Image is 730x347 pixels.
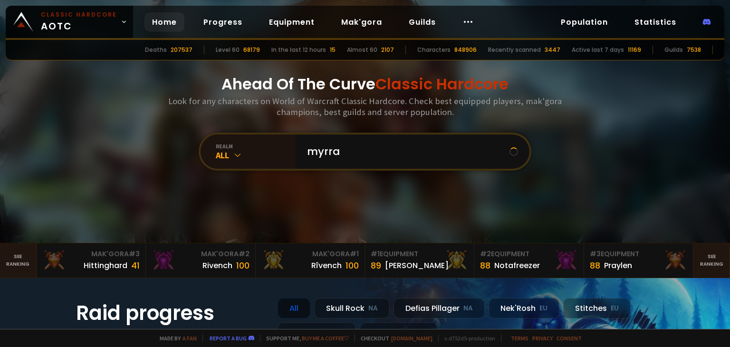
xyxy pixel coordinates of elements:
h1: Ahead Of The Curve [221,73,509,96]
span: AOTC [41,10,117,33]
div: Mak'Gora [261,249,359,259]
a: Classic HardcoreAOTC [6,6,133,38]
div: Skull Rock [314,298,390,318]
small: EU [539,304,547,313]
div: Nek'Rosh [489,298,559,318]
div: Active last 7 days [572,46,624,54]
div: Guilds [664,46,683,54]
span: # 1 [371,249,380,259]
h1: Raid progress [76,298,266,328]
a: Consent [557,335,582,342]
a: Mak'Gora#2Rivench100 [146,243,255,278]
a: a fan [182,335,197,342]
div: 11169 [628,46,641,54]
a: Statistics [627,12,684,32]
span: v. d752d5 - production [438,335,495,342]
a: #3Equipment88Praylen [584,243,693,278]
div: Deaths [145,46,167,54]
a: Home [144,12,184,32]
span: # 1 [350,249,359,259]
div: 15 [330,46,336,54]
div: Mak'Gora [152,249,249,259]
div: 7538 [687,46,701,54]
div: Hittinghard [84,260,127,271]
a: Mak'gora [334,12,390,32]
div: 848906 [454,46,477,54]
a: Seeranking [693,243,730,278]
a: Buy me a coffee [302,335,349,342]
div: Doomhowl [278,322,356,343]
a: Equipment [261,12,322,32]
h3: Look for any characters on World of Warcraft Classic Hardcore. Check best equipped players, mak'g... [164,96,566,117]
div: [PERSON_NAME] [385,260,449,271]
a: #1Equipment89[PERSON_NAME] [365,243,474,278]
div: Recently scanned [488,46,541,54]
span: # 3 [590,249,601,259]
a: Terms [511,335,528,342]
small: Classic Hardcore [41,10,117,19]
div: 88 [590,259,600,272]
div: 68179 [243,46,260,54]
small: NA [368,304,378,313]
span: # 2 [239,249,250,259]
a: Mak'Gora#3Hittinghard41 [37,243,146,278]
div: Characters [417,46,451,54]
a: Guilds [401,12,443,32]
input: Search a character... [301,135,509,169]
span: Made by [154,335,197,342]
a: Population [553,12,615,32]
div: Soulseeker [360,322,438,343]
div: Equipment [590,249,687,259]
a: Report a bug [210,335,247,342]
div: Stitches [563,298,631,318]
span: Classic Hardcore [375,73,509,95]
div: 88 [480,259,490,272]
div: realm [216,143,296,150]
a: Progress [196,12,250,32]
small: EU [611,304,619,313]
div: Rivench [202,260,232,271]
div: 100 [346,259,359,272]
div: Level 60 [216,46,240,54]
div: Notafreezer [494,260,540,271]
span: # 2 [480,249,491,259]
span: Support me, [260,335,349,342]
a: Privacy [532,335,553,342]
div: 89 [371,259,381,272]
div: 41 [131,259,140,272]
div: All [216,150,296,161]
a: [DOMAIN_NAME] [391,335,432,342]
div: All [278,298,310,318]
small: NA [463,304,473,313]
span: Checkout [355,335,432,342]
div: 100 [236,259,250,272]
a: Mak'Gora#1Rîvench100 [256,243,365,278]
small: NA [335,328,344,337]
div: 3447 [545,46,560,54]
span: # 3 [129,249,140,259]
a: #2Equipment88Notafreezer [474,243,584,278]
div: Equipment [371,249,468,259]
div: Rîvench [311,260,342,271]
div: Equipment [480,249,577,259]
div: Almost 60 [347,46,377,54]
div: Mak'Gora [42,249,140,259]
small: EU [418,328,426,337]
div: 207537 [171,46,192,54]
div: In the last 12 hours [271,46,326,54]
div: 2107 [381,46,394,54]
div: Praylen [604,260,632,271]
div: Defias Pillager [394,298,485,318]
